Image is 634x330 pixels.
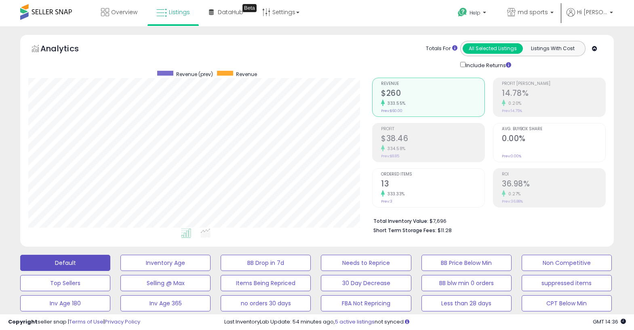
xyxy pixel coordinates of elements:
[421,275,512,291] button: BB blw min 0 orders
[8,318,140,326] div: seller snap | |
[169,8,190,16] span: Listings
[381,108,402,113] small: Prev: $60.00
[438,226,452,234] span: $11.28
[120,255,211,271] button: Inventory Age
[381,199,392,204] small: Prev: 3
[567,8,613,26] a: Hi [PERSON_NAME]
[8,318,38,326] strong: Copyright
[221,255,311,271] button: BB Drop in 7d
[522,295,612,311] button: CPT Below Min
[176,71,213,78] span: Revenue (prev)
[457,7,468,17] i: Get Help
[120,295,211,311] button: Inv Age 365
[506,191,521,197] small: 0.27%
[69,318,103,326] a: Terms of Use
[20,295,110,311] button: Inv Age 180
[373,216,600,225] li: $7,696
[577,8,607,16] span: Hi [PERSON_NAME]
[522,275,612,291] button: suppressed items
[120,275,211,291] button: Selling @ Max
[502,89,605,99] h2: 14.78%
[321,275,411,291] button: 30 Day Decrease
[426,45,457,53] div: Totals For
[463,43,523,54] button: All Selected Listings
[373,227,436,234] b: Short Term Storage Fees:
[20,255,110,271] button: Default
[242,4,257,12] div: Tooltip anchor
[502,154,521,159] small: Prev: 0.00%
[421,255,512,271] button: BB Price Below Min
[20,275,110,291] button: Top Sellers
[224,318,626,326] div: Last InventoryLab Update: 54 minutes ago, not synced.
[502,82,605,86] span: Profit [PERSON_NAME]
[470,9,480,16] span: Help
[593,318,626,326] span: 2025-09-13 14:36 GMT
[421,295,512,311] button: Less than 28 days
[506,100,522,106] small: 0.20%
[381,172,484,177] span: Ordered Items
[105,318,140,326] a: Privacy Policy
[236,71,257,78] span: Revenue
[381,89,484,99] h2: $260
[502,108,522,113] small: Prev: 14.75%
[502,199,523,204] small: Prev: 36.88%
[381,127,484,131] span: Profit
[502,134,605,145] h2: 0.00%
[381,179,484,190] h2: 13
[451,1,494,26] a: Help
[40,43,95,56] h5: Analytics
[321,255,411,271] button: Needs to Reprice
[381,154,399,159] small: Prev: $8.85
[385,100,406,106] small: 333.55%
[221,295,311,311] button: no orders 30 days
[385,191,405,197] small: 333.33%
[522,255,612,271] button: Non Competitive
[502,127,605,131] span: Avg. Buybox Share
[518,8,548,16] span: md sports
[221,275,311,291] button: Items Being Repriced
[522,43,583,54] button: Listings With Cost
[502,172,605,177] span: ROI
[321,295,411,311] button: FBA Not Repricing
[381,134,484,145] h2: $38.46
[454,60,521,70] div: Include Returns
[218,8,243,16] span: DataHub
[502,179,605,190] h2: 36.98%
[373,218,428,224] b: Total Inventory Value:
[335,318,375,326] a: 5 active listings
[111,8,137,16] span: Overview
[385,146,406,152] small: 334.58%
[381,82,484,86] span: Revenue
